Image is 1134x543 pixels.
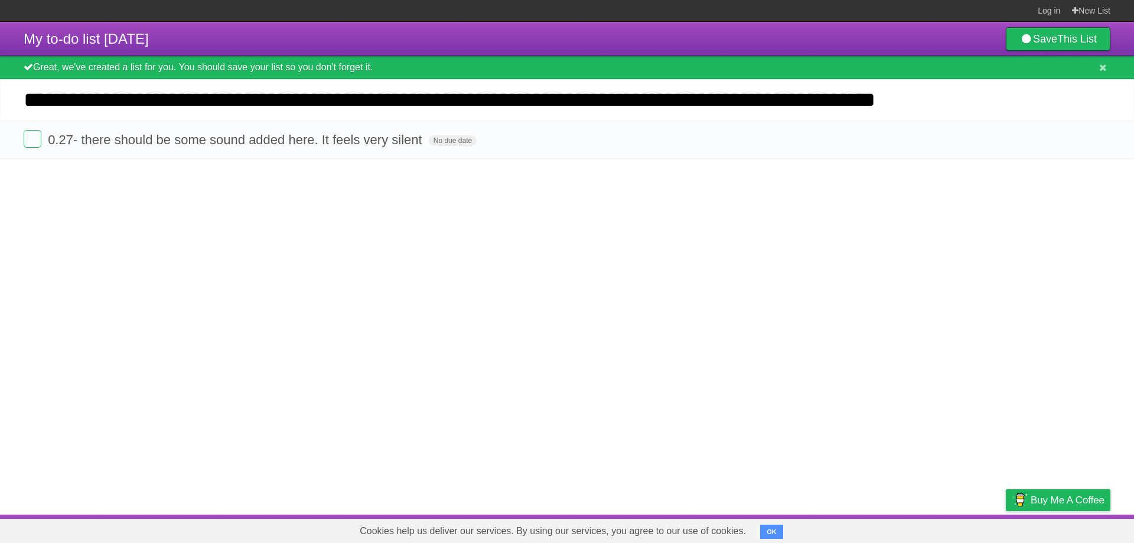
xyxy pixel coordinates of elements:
[24,130,41,148] label: Done
[950,518,976,540] a: Terms
[1006,27,1110,51] a: SaveThis List
[849,518,874,540] a: About
[24,31,149,47] span: My to-do list [DATE]
[1031,490,1104,511] span: Buy me a coffee
[990,518,1021,540] a: Privacy
[48,132,425,147] span: 0.27- there should be some sound added here. It feels very silent
[348,519,758,543] span: Cookies help us deliver our services. By using our services, you agree to our use of cookies.
[760,525,783,539] button: OK
[1006,489,1110,511] a: Buy me a coffee
[429,135,477,146] span: No due date
[888,518,936,540] a: Developers
[1012,490,1028,510] img: Buy me a coffee
[1057,33,1097,45] b: This List
[1036,518,1110,540] a: Suggest a feature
